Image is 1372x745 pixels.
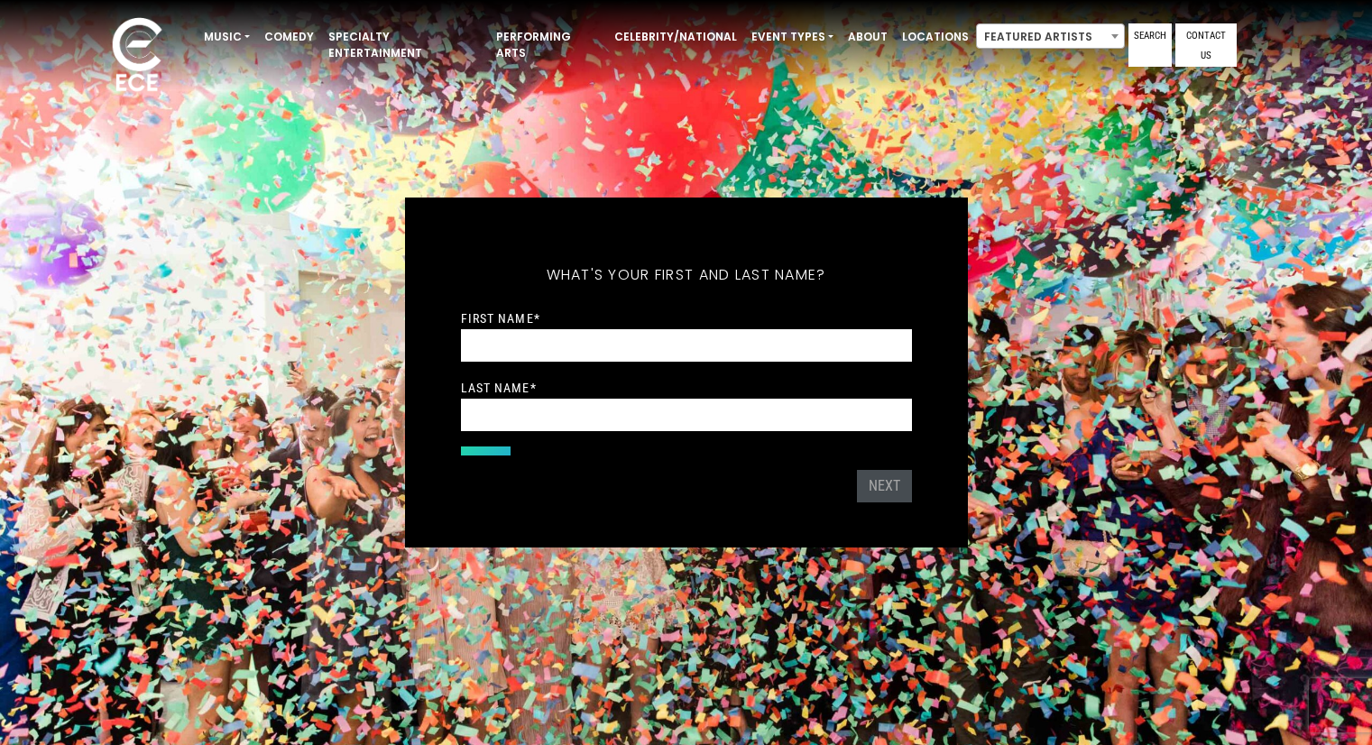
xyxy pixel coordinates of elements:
a: Celebrity/National [607,22,744,52]
a: Music [197,22,257,52]
span: Featured Artists [976,23,1125,49]
a: Search [1128,23,1172,67]
a: Locations [895,22,976,52]
a: About [841,22,895,52]
a: Contact Us [1175,23,1237,67]
a: Comedy [257,22,321,52]
label: First Name [461,310,540,327]
a: Specialty Entertainment [321,22,489,69]
h5: What's your first and last name? [461,243,912,308]
label: Last Name [461,380,537,396]
a: Event Types [744,22,841,52]
a: Performing Arts [489,22,607,69]
span: Featured Artists [977,24,1124,50]
img: ece_new_logo_whitev2-1.png [92,13,182,100]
